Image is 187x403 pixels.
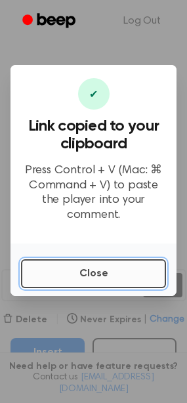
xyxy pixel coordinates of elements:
[78,78,110,110] div: ✔
[21,117,166,153] h3: Link copied to your clipboard
[21,163,166,223] p: Press Control + V (Mac: ⌘ Command + V) to paste the player into your comment.
[110,5,174,37] a: Log Out
[13,9,87,34] a: Beep
[21,259,166,288] button: Close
